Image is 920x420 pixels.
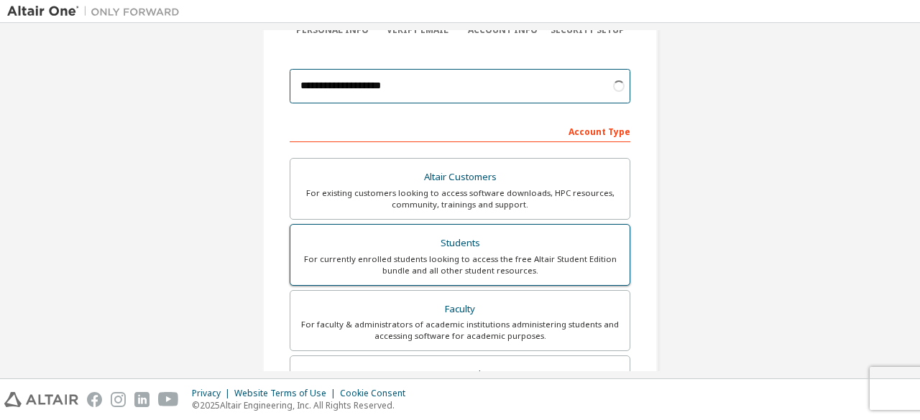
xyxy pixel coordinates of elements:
img: Altair One [7,4,187,19]
div: For faculty & administrators of academic institutions administering students and accessing softwa... [299,319,621,342]
img: youtube.svg [158,392,179,407]
img: altair_logo.svg [4,392,78,407]
div: For currently enrolled students looking to access the free Altair Student Edition bundle and all ... [299,253,621,276]
div: Cookie Consent [340,388,414,399]
div: Verify Email [375,24,461,36]
div: For existing customers looking to access software downloads, HPC resources, community, trainings ... [299,187,621,210]
div: Website Terms of Use [234,388,340,399]
img: linkedin.svg [134,392,149,407]
p: © 2025 Altair Engineering, Inc. All Rights Reserved. [192,399,414,411]
div: Account Type [290,119,630,142]
img: instagram.svg [111,392,126,407]
div: Security Setup [546,24,631,36]
div: Altair Customers [299,167,621,187]
div: Privacy [192,388,234,399]
img: facebook.svg [87,392,102,407]
div: Faculty [299,299,621,319]
div: Everyone else [299,365,621,385]
div: Students [299,233,621,253]
div: Personal Info [290,24,375,36]
div: Account Info [460,24,546,36]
